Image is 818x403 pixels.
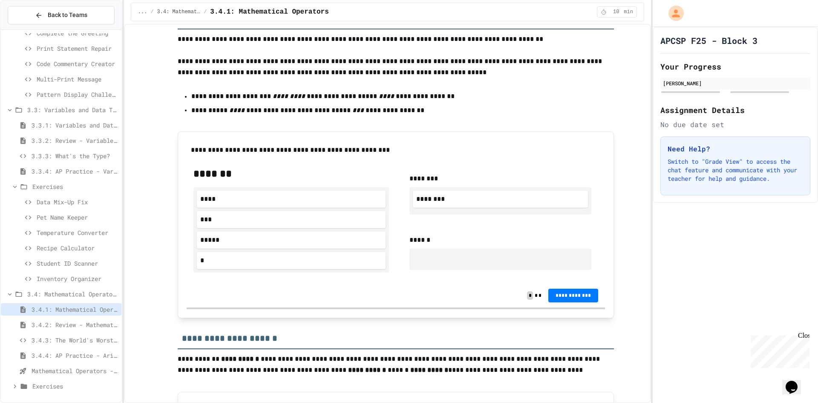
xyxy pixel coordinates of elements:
[37,75,118,84] span: Multi-Print Message
[609,9,623,15] span: 10
[27,290,118,299] span: 3.4: Mathematical Operators
[27,105,118,114] span: 3.3: Variables and Data Types
[8,6,115,24] button: Back to Teams
[747,332,809,368] iframe: chat widget
[37,228,118,237] span: Temperature Converter
[37,259,118,268] span: Student ID Scanner
[660,3,686,23] div: My Account
[37,44,118,53] span: Print Statement Repair
[37,59,118,68] span: Code Commentary Creator
[32,336,118,345] span: 3.4.3: The World's Worst Farmers Market
[663,79,808,87] div: [PERSON_NAME]
[660,104,810,116] h2: Assignment Details
[157,9,201,15] span: 3.4: Mathematical Operators
[668,157,803,183] p: Switch to "Grade View" to access the chat feature and communicate with your teacher for help and ...
[37,244,118,252] span: Recipe Calculator
[660,119,810,130] div: No due date set
[204,9,207,15] span: /
[32,366,118,375] span: Mathematical Operators - Quiz
[32,351,118,360] span: 3.4.4: AP Practice - Arithmetic Operators
[782,369,809,394] iframe: chat widget
[660,61,810,72] h2: Your Progress
[37,274,118,283] span: Inventory Organizer
[32,121,118,130] span: 3.3.1: Variables and Data Types
[48,11,87,20] span: Back to Teams
[32,320,118,329] span: 3.4.2: Review - Mathematical Operators
[32,182,118,191] span: Exercises
[138,9,147,15] span: ...
[3,3,59,54] div: Chat with us now!Close
[37,213,118,222] span: Pet Name Keeper
[37,90,118,99] span: Pattern Display Challenge
[668,144,803,154] h3: Need Help?
[150,9,153,15] span: /
[32,382,118,391] span: Exercises
[37,197,118,206] span: Data Mix-Up Fix
[37,29,118,38] span: Complete the Greeting
[32,136,118,145] span: 3.3.2: Review - Variables and Data Types
[660,35,758,46] h1: APCSP F25 - Block 3
[210,7,328,17] span: 3.4.1: Mathematical Operators
[32,305,118,314] span: 3.4.1: Mathematical Operators
[624,9,633,15] span: min
[32,151,118,160] span: 3.3.3: What's the Type?
[32,167,118,176] span: 3.3.4: AP Practice - Variables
